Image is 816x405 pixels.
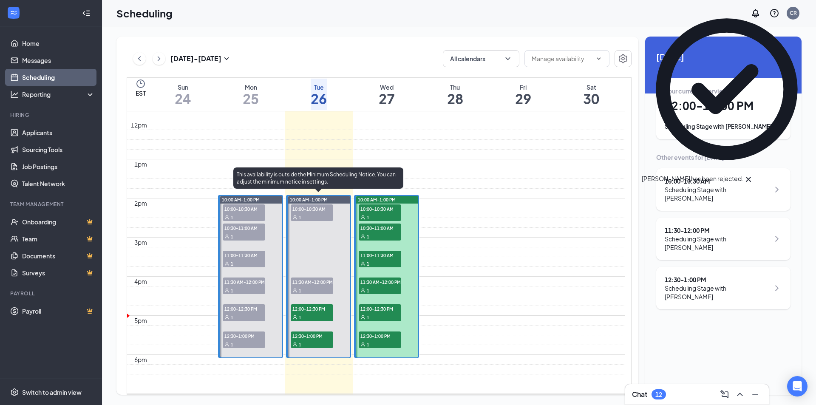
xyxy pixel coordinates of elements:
[292,288,297,293] svg: User
[133,394,149,403] div: 7pm
[309,78,329,111] a: August 26, 2025
[231,234,233,240] span: 1
[223,278,265,286] span: 11:30 AM-12:00 PM
[22,69,95,86] a: Scheduling
[136,89,146,97] span: EST
[290,197,328,203] span: 10:00 AM-1:00 PM
[360,315,365,320] svg: User
[292,342,297,347] svg: User
[22,158,95,175] a: Job Postings
[515,83,531,91] div: Fri
[367,261,369,267] span: 1
[223,224,265,232] span: 10:30-11:00 AM
[292,215,297,220] svg: User
[22,124,95,141] a: Applicants
[291,331,333,340] span: 12:30-1:00 PM
[367,314,369,320] span: 1
[175,91,191,106] h1: 24
[772,234,782,244] svg: ChevronRight
[750,389,760,399] svg: Minimize
[170,54,221,63] h3: [DATE] - [DATE]
[665,185,770,202] div: Scheduling Stage with [PERSON_NAME]
[224,234,229,239] svg: User
[367,215,369,221] span: 1
[133,355,149,364] div: 6pm
[581,78,601,111] a: August 30, 2025
[359,304,401,313] span: 12:00-12:30 PM
[10,201,93,208] div: Team Management
[595,55,602,62] svg: ChevronDown
[359,224,401,232] span: 10:30-11:00 AM
[22,52,95,69] a: Messages
[311,83,327,91] div: Tue
[665,226,770,235] div: 11:30 - 12:00 PM
[22,247,95,264] a: DocumentsCrown
[243,91,259,106] h1: 25
[10,90,19,99] svg: Analysis
[223,204,265,213] span: 10:00-10:30 AM
[618,54,628,64] svg: Settings
[223,304,265,313] span: 12:00-12:30 PM
[583,83,599,91] div: Sat
[360,342,365,347] svg: User
[133,238,149,247] div: 3pm
[379,91,395,106] h1: 27
[787,376,807,397] div: Open Intercom Messenger
[224,315,229,320] svg: User
[22,230,95,247] a: TeamCrown
[133,277,149,286] div: 4pm
[222,197,260,203] span: 10:00 AM-1:00 PM
[116,6,173,20] h1: Scheduling
[642,4,812,174] svg: CheckmarkCircle
[241,78,261,111] a: August 25, 2025
[615,50,632,67] button: Settings
[221,54,232,64] svg: SmallChevronDown
[772,184,782,195] svg: ChevronRight
[299,342,301,348] span: 1
[22,264,95,281] a: SurveysCrown
[358,197,396,203] span: 10:00 AM-1:00 PM
[377,78,397,111] a: August 27, 2025
[136,79,146,89] svg: Clock
[665,284,770,301] div: Scheduling Stage with [PERSON_NAME]
[360,288,365,293] svg: User
[665,275,770,284] div: 12:30 - 1:00 PM
[231,215,233,221] span: 1
[22,388,82,397] div: Switch to admin view
[22,175,95,192] a: Talent Network
[224,215,229,220] svg: User
[360,215,365,220] svg: User
[447,91,463,106] h1: 28
[299,288,301,294] span: 1
[445,78,465,111] a: August 28, 2025
[772,283,782,293] svg: ChevronRight
[22,141,95,158] a: Sourcing Tools
[642,174,743,184] div: [PERSON_NAME] has been rejected.
[748,388,762,401] button: Minimize
[224,288,229,293] svg: User
[718,388,731,401] button: ComposeMessage
[665,235,770,252] div: Scheduling Stage with [PERSON_NAME]
[291,304,333,313] span: 12:00-12:30 PM
[22,303,95,320] a: PayrollCrown
[311,91,327,106] h1: 26
[22,35,95,52] a: Home
[379,83,395,91] div: Wed
[153,52,165,65] button: ChevronRight
[299,314,301,320] span: 1
[367,342,369,348] span: 1
[504,54,512,63] svg: ChevronDown
[360,261,365,266] svg: User
[359,331,401,340] span: 12:30-1:00 PM
[224,342,229,347] svg: User
[360,234,365,239] svg: User
[367,288,369,294] span: 1
[22,90,95,99] div: Reporting
[292,315,297,320] svg: User
[291,204,333,213] span: 10:00-10:30 AM
[733,388,747,401] button: ChevronUp
[632,390,647,399] h3: Chat
[532,54,592,63] input: Manage availability
[720,389,730,399] svg: ComposeMessage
